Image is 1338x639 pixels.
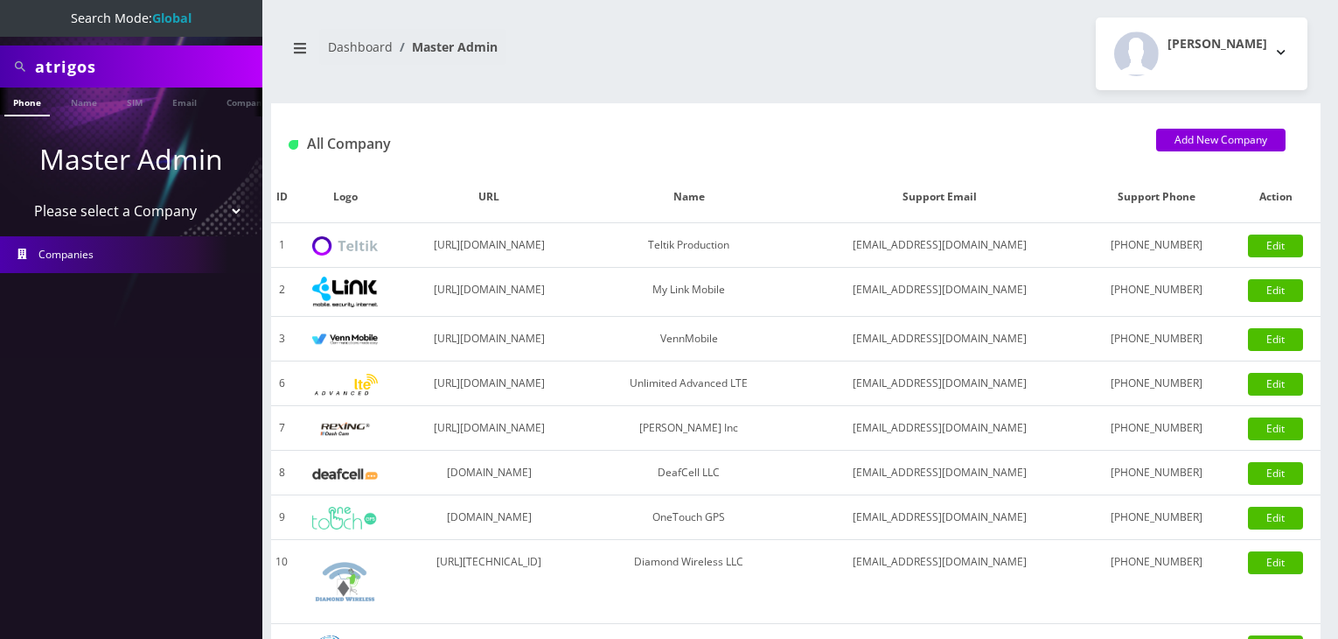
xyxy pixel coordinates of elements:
[218,88,276,115] a: Company
[1167,37,1267,52] h2: [PERSON_NAME]
[399,540,580,624] td: [URL][TECHNICAL_ID]
[399,451,580,495] td: [DOMAIN_NAME]
[399,406,580,451] td: [URL][DOMAIN_NAME]
[580,268,798,317] td: My Link Mobile
[399,268,580,317] td: [URL][DOMAIN_NAME]
[798,268,1082,317] td: [EMAIL_ADDRESS][DOMAIN_NAME]
[1248,328,1303,351] a: Edit
[580,540,798,624] td: Diamond Wireless LLC
[271,223,292,268] td: 1
[271,317,292,362] td: 3
[1082,268,1231,317] td: [PHONE_NUMBER]
[580,495,798,540] td: OneTouch GPS
[1082,362,1231,406] td: [PHONE_NUMBER]
[328,39,393,55] a: Dashboard
[312,334,378,346] img: VennMobile
[38,247,94,262] span: Companies
[1248,279,1303,302] a: Edit
[399,362,580,406] td: [URL][DOMAIN_NAME]
[1248,507,1303,530] a: Edit
[284,29,783,79] nav: breadcrumb
[312,507,378,530] img: OneTouch GPS
[580,451,798,495] td: DeafCell LLC
[798,495,1082,540] td: [EMAIL_ADDRESS][DOMAIN_NAME]
[1082,451,1231,495] td: [PHONE_NUMBER]
[289,136,1130,152] h1: All Company
[4,88,50,116] a: Phone
[118,88,151,115] a: SIM
[399,495,580,540] td: [DOMAIN_NAME]
[271,362,292,406] td: 6
[1096,18,1307,90] button: [PERSON_NAME]
[1248,462,1303,485] a: Edit
[71,10,192,26] span: Search Mode:
[1082,317,1231,362] td: [PHONE_NUMBER]
[1082,406,1231,451] td: [PHONE_NUMBER]
[152,10,192,26] strong: Global
[271,268,292,317] td: 2
[1082,172,1231,223] th: Support Phone
[271,172,292,223] th: ID
[1248,418,1303,440] a: Edit
[399,172,580,223] th: URL
[312,468,378,480] img: DeafCell LLC
[271,540,292,624] td: 10
[798,406,1082,451] td: [EMAIL_ADDRESS][DOMAIN_NAME]
[1082,540,1231,624] td: [PHONE_NUMBER]
[580,317,798,362] td: VennMobile
[271,495,292,540] td: 9
[580,223,798,268] td: Teltik Production
[312,236,378,256] img: Teltik Production
[393,38,498,56] li: Master Admin
[798,223,1082,268] td: [EMAIL_ADDRESS][DOMAIN_NAME]
[35,50,258,83] input: Search All Companies
[399,223,580,268] td: [URL][DOMAIN_NAME]
[312,549,378,614] img: Diamond Wireless LLC
[271,451,292,495] td: 8
[312,421,378,438] img: Rexing Inc
[1082,223,1231,268] td: [PHONE_NUMBER]
[1156,129,1286,151] a: Add New Company
[399,317,580,362] td: [URL][DOMAIN_NAME]
[312,277,378,307] img: My Link Mobile
[289,140,298,150] img: All Company
[1248,373,1303,396] a: Edit
[1248,551,1303,574] a: Edit
[312,374,378,396] img: Unlimited Advanced LTE
[580,406,798,451] td: [PERSON_NAME] Inc
[798,362,1082,406] td: [EMAIL_ADDRESS][DOMAIN_NAME]
[798,172,1082,223] th: Support Email
[798,317,1082,362] td: [EMAIL_ADDRESS][DOMAIN_NAME]
[1082,495,1231,540] td: [PHONE_NUMBER]
[292,172,399,223] th: Logo
[271,406,292,451] td: 7
[798,540,1082,624] td: [EMAIL_ADDRESS][DOMAIN_NAME]
[580,362,798,406] td: Unlimited Advanced LTE
[1230,172,1321,223] th: Action
[62,88,106,115] a: Name
[580,172,798,223] th: Name
[164,88,206,115] a: Email
[1248,235,1303,257] a: Edit
[798,451,1082,495] td: [EMAIL_ADDRESS][DOMAIN_NAME]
